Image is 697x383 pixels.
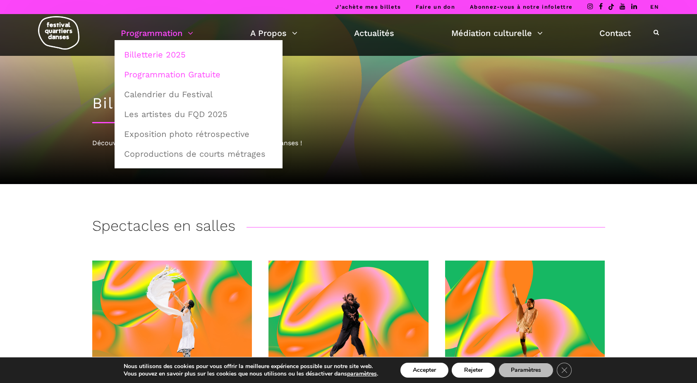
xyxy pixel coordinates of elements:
[599,26,631,40] a: Contact
[354,26,394,40] a: Actualités
[92,138,605,148] div: Découvrez la programmation 2025 du Festival Quartiers Danses !
[119,105,278,124] a: Les artistes du FQD 2025
[119,85,278,104] a: Calendrier du Festival
[650,4,659,10] a: EN
[470,4,572,10] a: Abonnez-vous à notre infolettre
[119,124,278,144] a: Exposition photo rétrospective
[38,16,79,50] img: logo-fqd-med
[400,363,448,378] button: Accepter
[121,26,193,40] a: Programmation
[498,363,553,378] button: Paramètres
[119,65,278,84] a: Programmation Gratuite
[124,363,378,370] p: Nous utilisons des cookies pour vous offrir la meilleure expérience possible sur notre site web.
[335,4,401,10] a: J’achète mes billets
[250,26,297,40] a: A Propos
[557,363,572,378] button: Close GDPR Cookie Banner
[92,217,235,238] h3: Spectacles en salles
[347,370,377,378] button: paramètres
[124,370,378,378] p: Vous pouvez en savoir plus sur les cookies que nous utilisons ou les désactiver dans .
[119,144,278,163] a: Coproductions de courts métrages
[119,45,278,64] a: Billetterie 2025
[92,94,605,113] h1: Billetterie 2025
[451,26,543,40] a: Médiation culturelle
[416,4,455,10] a: Faire un don
[452,363,495,378] button: Rejeter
